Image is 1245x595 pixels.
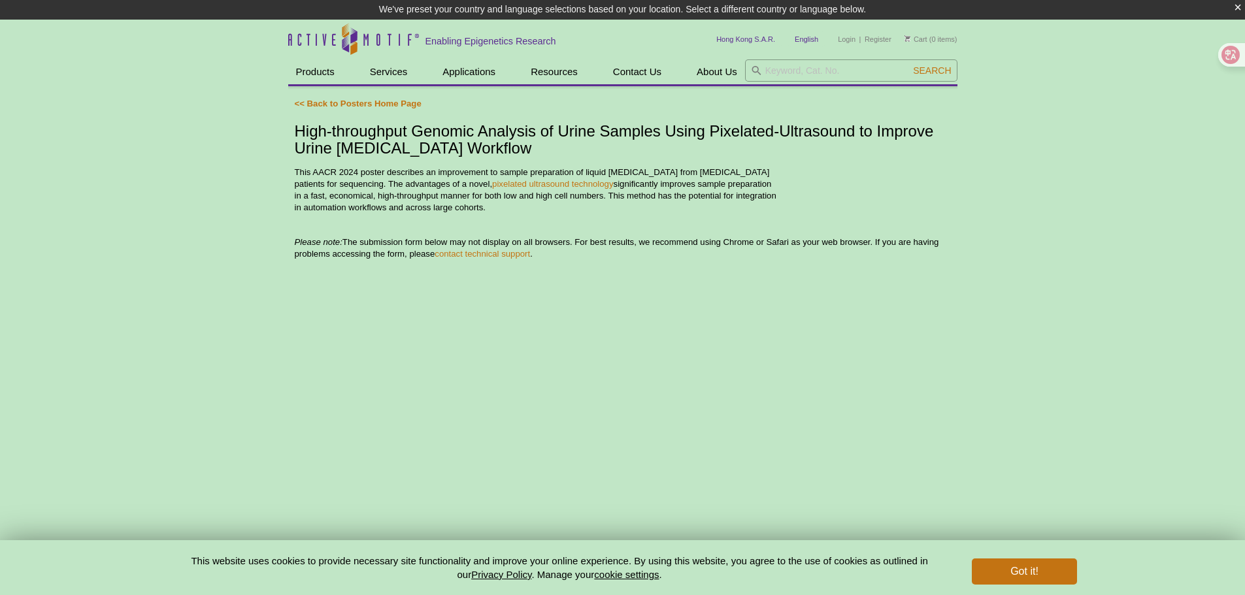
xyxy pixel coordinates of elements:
a: Register [865,35,891,44]
input: Keyword, Cat. No. [745,59,957,82]
h1: High-throughput Genomic Analysis of Urine Samples Using Pixelated-Ultrasound to Improve Urine [ME... [295,123,951,159]
a: Cart [905,35,927,44]
a: English [788,31,825,47]
li: (0 items) [905,31,957,47]
a: Applications [435,59,503,84]
a: contact technical support [435,249,530,259]
h2: Enabling Epigenetics Research [425,35,556,47]
button: Got it! [972,558,1076,585]
a: About Us [689,59,745,84]
span: Search [913,65,951,76]
p: The submission form below may not display on all browsers. For best results, we recommend using C... [295,236,951,260]
a: Hong Kong S.A.R. [710,31,782,47]
a: Privacy Policy [471,569,531,580]
a: Products [288,59,342,84]
a: << Back to Posters Home Page [295,99,422,108]
em: Please note: [295,237,342,247]
a: pixelated ultrasound technology [492,179,614,189]
a: Resources [523,59,586,84]
button: cookie settings [594,569,659,580]
a: Services [362,59,416,84]
button: Search [909,65,955,76]
img: Your Cart [905,35,910,42]
p: This website uses cookies to provide necessary site functionality and improve your online experie... [169,554,951,581]
a: Contact Us [605,59,669,84]
a: Login [838,35,855,44]
li: | [859,31,861,47]
p: This AACR 2024 poster describes an improvement to sample preparation of liquid [MEDICAL_DATA] fro... [295,167,780,214]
